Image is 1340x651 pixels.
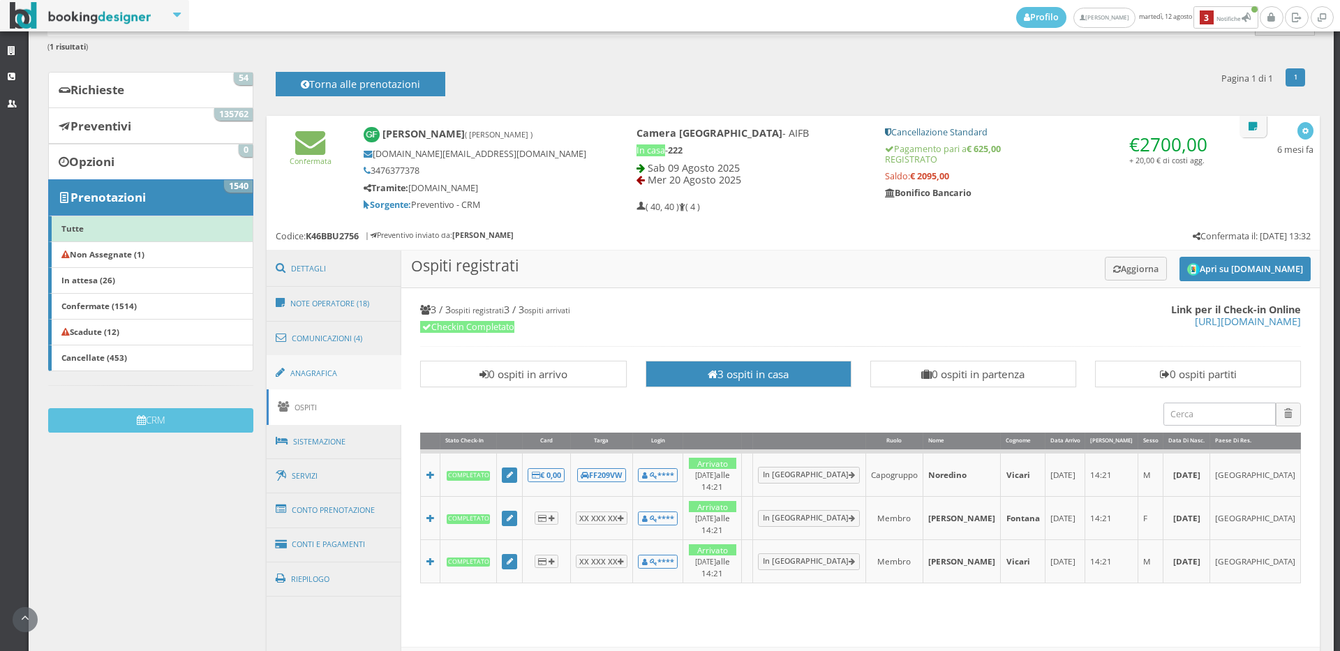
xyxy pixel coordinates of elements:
td: 14:21 [1085,497,1138,540]
span: 135762 [214,108,253,121]
h6: ( ) [47,43,1316,52]
h5: 3476377378 [364,165,589,176]
b: € 0,00 [532,470,561,480]
h3: Ospiti registrati [401,250,1320,288]
small: [DATE] [695,470,716,480]
b: FF209VW [581,470,622,480]
a: Prenotazioni 1540 [48,179,253,216]
td: alle 14:21 [683,540,742,583]
b: Bonifico Bancario [885,187,971,199]
button: 3Notifiche [1193,6,1258,29]
a: 1 [1286,68,1306,87]
div: Card [523,433,569,450]
h4: Torna alle prenotazioni [291,78,429,100]
span: 0 [239,144,253,157]
a: Cancellate (453) [48,345,253,371]
button: XX XXX XX [576,555,627,568]
h5: Codice: [276,231,359,241]
td: [GEOGRAPHIC_DATA] [1209,497,1300,540]
b: Completato [447,514,491,523]
td: Capogruppo [865,451,923,496]
small: ( [PERSON_NAME] ) [465,129,533,140]
h5: Preventivo - CRM [364,200,589,210]
div: Arrivato [689,501,737,513]
span: In casa [636,144,665,156]
a: Conti e Pagamenti [267,527,402,562]
img: BookingDesigner.com [10,2,151,29]
span: Mer 20 Agosto 2025 [648,173,741,186]
h5: Saldo: [885,171,1214,181]
b: Camera [GEOGRAPHIC_DATA] [636,126,782,140]
a: Opzioni 0 [48,144,253,180]
b: Richieste [70,82,124,98]
h5: - [636,145,866,156]
b: Opzioni [69,154,114,170]
b: Tutte [61,223,84,234]
a: Comunicazioni (4) [267,320,402,357]
div: Ruolo [866,433,923,450]
a: Richieste 54 [48,72,253,108]
td: Membro [865,497,923,540]
b: K46BBU2756 [306,230,359,242]
h4: 3 / 3 3 / 3 [420,304,1301,315]
td: [GEOGRAPHIC_DATA] [1209,540,1300,583]
div: Stato Check-In [440,433,496,450]
button: Torna alle prenotazioni [276,72,445,96]
a: Ospiti [267,389,402,425]
b: Cancellate (453) [61,352,127,363]
a: Servizi [267,458,402,494]
div: Cognome [1001,433,1044,450]
a: In [GEOGRAPHIC_DATA] [758,467,861,484]
a: In attesa (26) [48,267,253,294]
a: Dettagli [267,250,402,287]
b: 1 risultati [50,41,86,52]
b: In attesa (26) [61,274,115,285]
a: Confermata [290,144,332,166]
h5: [DOMAIN_NAME][EMAIL_ADDRESS][DOMAIN_NAME] [364,149,589,159]
small: ospiti registrati [451,305,504,315]
button: CRM [48,408,253,433]
h5: 6 mesi fa [1277,144,1313,155]
b: 3 [1200,10,1214,25]
td: 14:21 [1085,451,1138,496]
img: circle_logo_thumb.png [1187,263,1200,276]
a: Sistemazione [267,424,402,460]
span: 1540 [224,180,253,193]
h6: | Preventivo inviato da: [365,231,514,240]
h5: [DOMAIN_NAME] [364,183,589,193]
a: [URL][DOMAIN_NAME] [1195,315,1301,328]
a: Riepilogo [267,561,402,597]
span: 54 [234,73,253,85]
td: alle 14:21 [683,497,742,540]
b: Completato [447,471,491,480]
b: Confermate (1514) [61,300,137,311]
td: [PERSON_NAME] [923,497,1001,540]
td: [GEOGRAPHIC_DATA] [1209,451,1300,496]
a: In [GEOGRAPHIC_DATA] [758,553,861,570]
td: M [1138,451,1163,496]
span: Checkin Completato [420,321,514,333]
td: [PERSON_NAME] [923,540,1001,583]
td: [DATE] [1163,497,1210,540]
td: alle 14:21 [683,451,742,496]
h5: Pagina 1 di 1 [1221,73,1273,84]
a: Profilo [1016,7,1066,28]
a: Confermate (1514) [48,293,253,320]
td: Fontana [1001,497,1045,540]
b: 222 [668,144,683,156]
a: Note Operatore (18) [267,285,402,322]
a: Scadute (12) [48,319,253,345]
td: M [1138,540,1163,583]
h3: 3 ospiti in casa [653,368,844,380]
a: [PERSON_NAME] [1073,8,1136,28]
a: Non Assegnate (1) [48,241,253,268]
a: Anagrafica [267,355,402,391]
h3: 0 ospiti in arrivo [427,368,619,380]
b: Completato [447,558,491,567]
div: Data Arrivo [1045,433,1085,450]
b: Scadute (12) [61,326,119,337]
span: Sab 09 Agosto 2025 [648,161,740,174]
h5: Confermata il: [DATE] 13:32 [1193,231,1311,241]
span: martedì, 12 agosto [1016,6,1260,29]
div: Arrivato [689,544,737,556]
